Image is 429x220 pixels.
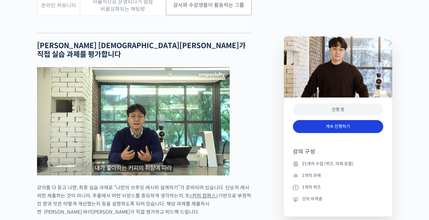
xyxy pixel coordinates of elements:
[293,196,383,203] li: 강의 자격증
[293,148,383,160] h4: 강의 구성
[78,170,116,185] a: 설정
[19,179,23,184] span: 홈
[293,184,383,191] li: 1개의 퀴즈
[293,160,383,167] li: 21개의 수업 (퀴즈, 과제 포함)
[37,41,246,59] strong: [PERSON_NAME] [DEMOGRAPHIC_DATA][PERSON_NAME]가 직접 실습 과제를 평가합니다
[293,104,383,116] div: 진행 중
[40,170,78,185] a: 대화
[93,179,100,184] span: 설정
[190,193,218,199] a: <커피 컴퍼스>
[55,179,62,184] span: 대화
[293,172,383,179] li: 1개의 과제
[293,120,383,133] a: 계속 진행하기
[37,184,252,216] p: 강의를 다 듣고 나면, 최종 실습 과제로 “나만의 브루잉 레시피 설계하기”가 준비되어 있습니다. 단순히 레시피만 제출하는 것이 아니라, 추출에서 어떤 뉘앙스를 중요하게 생각하...
[2,170,40,185] a: 홈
